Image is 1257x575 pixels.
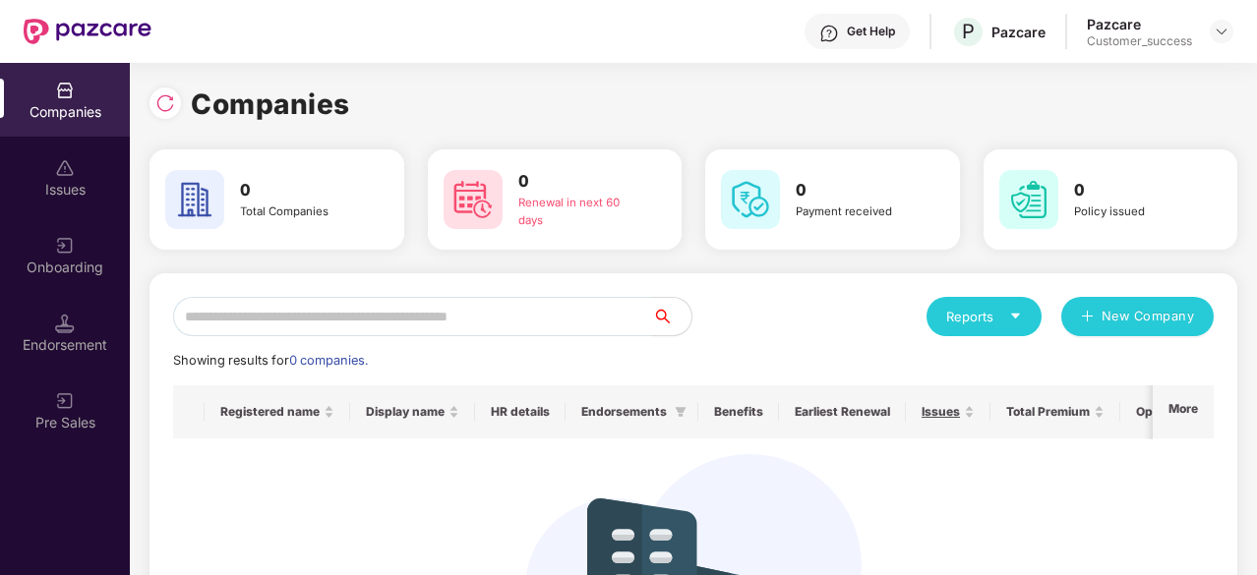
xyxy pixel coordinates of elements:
[1081,310,1094,325] span: plus
[1061,297,1214,336] button: plusNew Company
[165,170,224,229] img: svg+xml;base64,PHN2ZyB4bWxucz0iaHR0cDovL3d3dy53My5vcmcvMjAwMC9zdmciIHdpZHRoPSI2MCIgaGVpZ2h0PSI2MC...
[651,297,692,336] button: search
[240,178,363,203] h3: 0
[962,20,975,43] span: P
[155,93,175,113] img: svg+xml;base64,PHN2ZyBpZD0iUmVsb2FkLTMyeDMyIiB4bWxucz0iaHR0cDovL3d3dy53My5vcmcvMjAwMC9zdmciIHdpZH...
[1087,15,1192,33] div: Pazcare
[581,404,667,420] span: Endorsements
[906,385,990,438] th: Issues
[1136,404,1215,420] span: Ops Manager
[1087,33,1192,49] div: Customer_success
[205,385,350,438] th: Registered name
[1102,307,1195,326] span: New Company
[1074,178,1197,203] h3: 0
[698,385,779,438] th: Benefits
[55,236,75,256] img: svg+xml;base64,PHN2ZyB3aWR0aD0iMjAiIGhlaWdodD0iMjAiIHZpZXdCb3g9IjAgMCAyMCAyMCIgZmlsbD0ibm9uZSIgeG...
[779,385,906,438] th: Earliest Renewal
[922,404,960,420] span: Issues
[1006,404,1090,420] span: Total Premium
[289,353,368,368] span: 0 companies.
[675,406,687,418] span: filter
[518,195,641,230] div: Renewal in next 60 days
[1074,203,1197,221] div: Policy issued
[366,404,445,420] span: Display name
[444,170,503,229] img: svg+xml;base64,PHN2ZyB4bWxucz0iaHR0cDovL3d3dy53My5vcmcvMjAwMC9zdmciIHdpZHRoPSI2MCIgaGVpZ2h0PSI2MC...
[350,385,475,438] th: Display name
[1153,385,1214,438] th: More
[55,81,75,100] img: svg+xml;base64,PHN2ZyBpZD0iQ29tcGFuaWVzIiB4bWxucz0iaHR0cDovL3d3dy53My5vcmcvMjAwMC9zdmciIHdpZHRoPS...
[1214,24,1229,39] img: svg+xml;base64,PHN2ZyBpZD0iRHJvcGRvd24tMzJ4MzIiIHhtbG5zPSJodHRwOi8vd3d3LnczLm9yZy8yMDAwL3N2ZyIgd2...
[651,309,691,324] span: search
[990,385,1120,438] th: Total Premium
[671,400,690,424] span: filter
[796,203,919,221] div: Payment received
[518,169,641,195] h3: 0
[55,314,75,333] img: svg+xml;base64,PHN2ZyB3aWR0aD0iMTQuNSIgaGVpZ2h0PSIxNC41IiB2aWV3Qm94PSIwIDAgMTYgMTYiIGZpbGw9Im5vbm...
[819,24,839,43] img: svg+xml;base64,PHN2ZyBpZD0iSGVscC0zMngzMiIgeG1sbnM9Imh0dHA6Ly93d3cudzMub3JnLzIwMDAvc3ZnIiB3aWR0aD...
[721,170,780,229] img: svg+xml;base64,PHN2ZyB4bWxucz0iaHR0cDovL3d3dy53My5vcmcvMjAwMC9zdmciIHdpZHRoPSI2MCIgaGVpZ2h0PSI2MC...
[991,23,1046,41] div: Pazcare
[847,24,895,39] div: Get Help
[475,385,566,438] th: HR details
[55,158,75,178] img: svg+xml;base64,PHN2ZyBpZD0iSXNzdWVzX2Rpc2FibGVkIiB4bWxucz0iaHR0cDovL3d3dy53My5vcmcvMjAwMC9zdmciIH...
[946,307,1022,326] div: Reports
[173,353,368,368] span: Showing results for
[191,83,350,126] h1: Companies
[55,391,75,411] img: svg+xml;base64,PHN2ZyB3aWR0aD0iMjAiIGhlaWdodD0iMjAiIHZpZXdCb3g9IjAgMCAyMCAyMCIgZmlsbD0ibm9uZSIgeG...
[999,170,1058,229] img: svg+xml;base64,PHN2ZyB4bWxucz0iaHR0cDovL3d3dy53My5vcmcvMjAwMC9zdmciIHdpZHRoPSI2MCIgaGVpZ2h0PSI2MC...
[220,404,320,420] span: Registered name
[796,178,919,203] h3: 0
[240,203,363,221] div: Total Companies
[24,19,151,44] img: New Pazcare Logo
[1009,310,1022,322] span: caret-down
